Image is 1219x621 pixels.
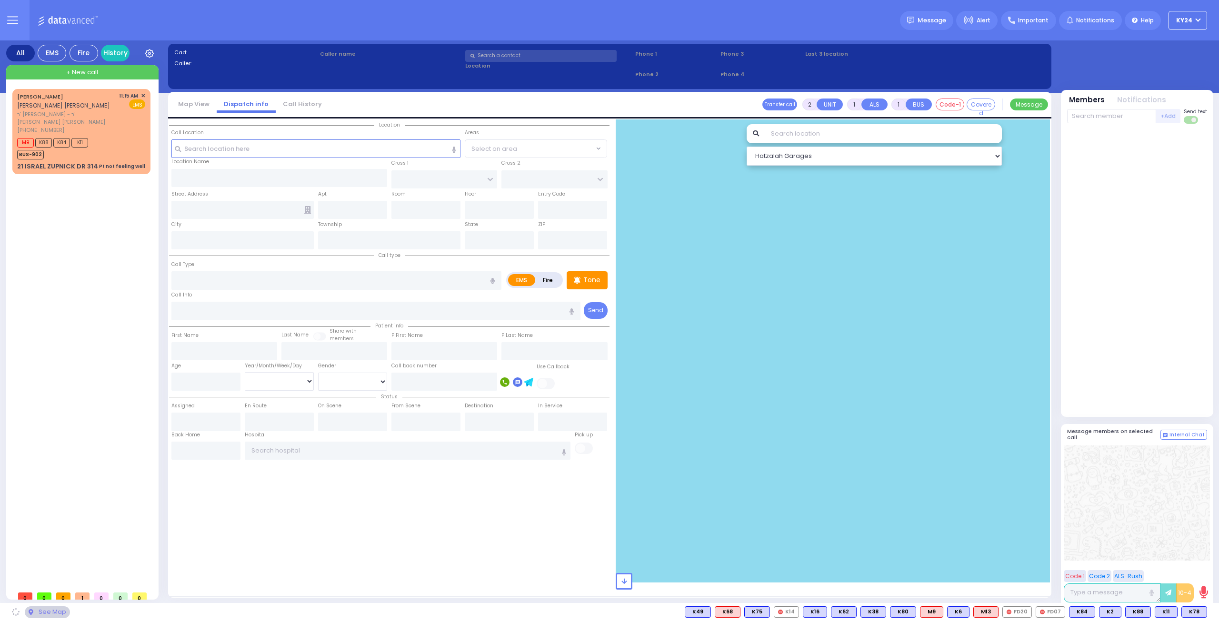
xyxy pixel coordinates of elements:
[465,50,617,62] input: Search a contact
[538,221,545,228] label: ZIP
[538,402,562,410] label: In Service
[967,99,995,110] button: Covered
[35,138,52,148] span: K88
[174,59,317,68] label: Caller:
[1163,433,1168,438] img: comment-alt.png
[465,221,478,228] label: State
[370,322,408,329] span: Patient info
[947,606,969,618] div: K6
[805,50,925,58] label: Last 3 location
[583,275,600,285] p: Tone
[860,606,886,618] div: K38
[920,606,943,618] div: ALS
[18,592,32,600] span: 0
[1113,570,1144,582] button: ALS-Rush
[1088,570,1111,582] button: Code 2
[720,50,802,58] span: Phone 3
[471,144,517,154] span: Select an area
[171,332,199,339] label: First Name
[171,139,461,158] input: Search location here
[501,332,533,339] label: P Last Name
[17,138,34,148] span: M9
[132,592,147,600] span: 0
[318,402,341,410] label: On Scene
[1069,606,1095,618] div: K84
[907,17,914,24] img: message.svg
[973,606,999,618] div: M13
[17,101,110,109] span: [PERSON_NAME] [PERSON_NAME]
[774,606,799,618] div: K14
[803,606,827,618] div: K16
[508,274,536,286] label: EMS
[37,592,51,600] span: 0
[685,606,711,618] div: K49
[171,362,181,370] label: Age
[1155,606,1178,618] div: K11
[977,16,990,25] span: Alert
[38,14,101,26] img: Logo
[304,206,311,214] span: Other building occupants
[575,431,593,439] label: Pick up
[374,121,405,128] span: Location
[75,592,90,600] span: 1
[171,158,209,166] label: Location Name
[860,606,886,618] div: BLS
[171,99,217,108] a: Map View
[936,99,964,110] button: Code-1
[320,50,462,58] label: Caller name
[720,70,802,79] span: Phone 4
[171,261,194,268] label: Call Type
[1181,606,1207,618] div: BLS
[1064,570,1086,582] button: Code 1
[715,606,740,618] div: K68
[276,99,329,108] a: Call History
[245,442,571,460] input: Search hospital
[465,402,493,410] label: Destination
[17,126,64,134] span: [PHONE_NUMBER]
[973,606,999,618] div: ALS
[38,45,66,61] div: EMS
[920,606,943,618] div: M9
[318,362,336,370] label: Gender
[1160,430,1207,440] button: Internal Chat
[391,190,406,198] label: Room
[171,221,181,228] label: City
[1099,606,1121,618] div: K2
[17,150,44,159] span: BUS-902
[1067,428,1160,441] h5: Message members on selected call
[25,606,70,618] div: See map
[1125,606,1151,618] div: K88
[171,190,208,198] label: Street Address
[1036,606,1065,618] div: FD07
[535,274,561,286] label: Fire
[1169,11,1207,30] button: KY24
[71,138,88,148] span: K11
[70,45,98,61] div: Fire
[861,99,888,110] button: ALS
[744,606,770,618] div: BLS
[1155,606,1178,618] div: BLS
[66,68,98,77] span: + New call
[762,99,797,110] button: Transfer call
[1184,108,1207,115] span: Send text
[778,610,783,614] img: red-radio-icon.svg
[1007,610,1011,614] img: red-radio-icon.svg
[171,291,192,299] label: Call Info
[391,402,420,410] label: From Scene
[1099,606,1121,618] div: BLS
[538,190,565,198] label: Entry Code
[17,110,116,126] span: ר' [PERSON_NAME] - ר' [PERSON_NAME] [PERSON_NAME]
[171,129,204,137] label: Call Location
[890,606,916,618] div: BLS
[635,70,717,79] span: Phone 2
[245,431,266,439] label: Hospital
[465,190,476,198] label: Floor
[1040,610,1045,614] img: red-radio-icon.svg
[501,159,520,167] label: Cross 2
[465,129,479,137] label: Areas
[715,606,740,618] div: ALS
[947,606,969,618] div: BLS
[765,124,1002,143] input: Search location
[129,99,145,109] span: EMS
[685,606,711,618] div: BLS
